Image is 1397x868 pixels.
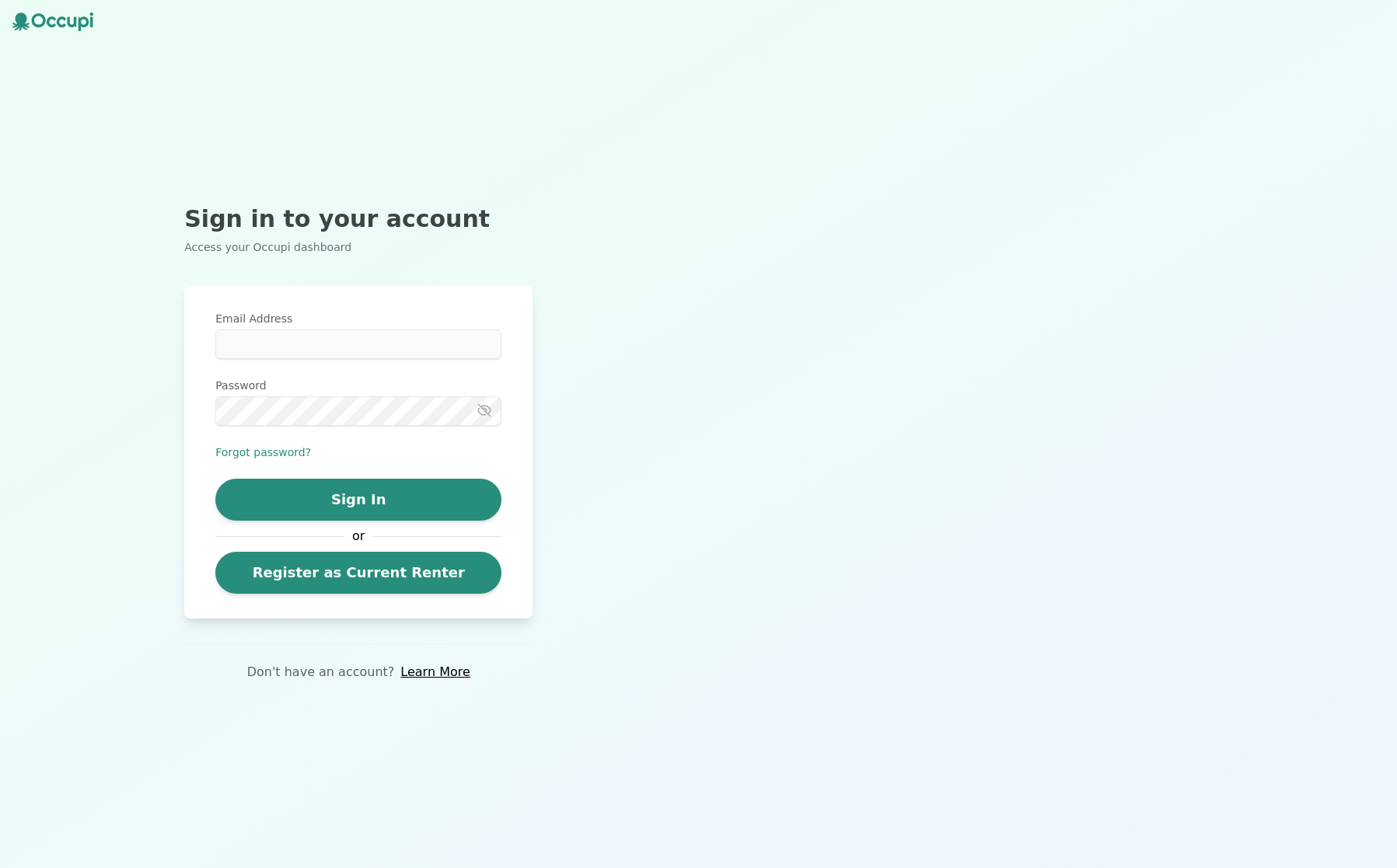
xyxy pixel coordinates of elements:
button: Sign In [215,479,501,521]
p: Don't have an account? [247,663,395,682]
label: Email Address [215,311,501,326]
p: Access your Occupi dashboard [184,239,533,255]
button: Forgot password? [215,444,311,460]
h2: Sign in to your account [184,205,533,233]
span: or [344,527,372,546]
label: Password [215,378,501,393]
a: Learn More [400,663,470,682]
a: Register as Current Renter [215,552,501,594]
